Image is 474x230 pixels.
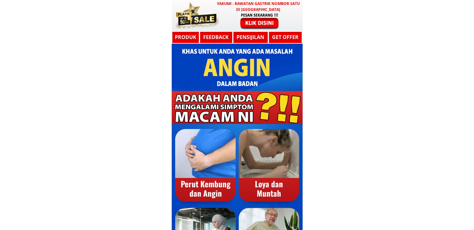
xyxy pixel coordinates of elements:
div: Perut Kembung dan Angin [175,179,236,198]
h3: YAKUMI - Rawatan Gastrik Nombor Satu di [GEOGRAPHIC_DATA] [216,1,301,12]
h3: Produk [172,33,199,41]
h3: Pensijilan [235,33,266,41]
div: Loya dan Muntah [239,179,299,198]
h3: GET OFFER [270,33,301,41]
h3: Feedback [200,33,232,41]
